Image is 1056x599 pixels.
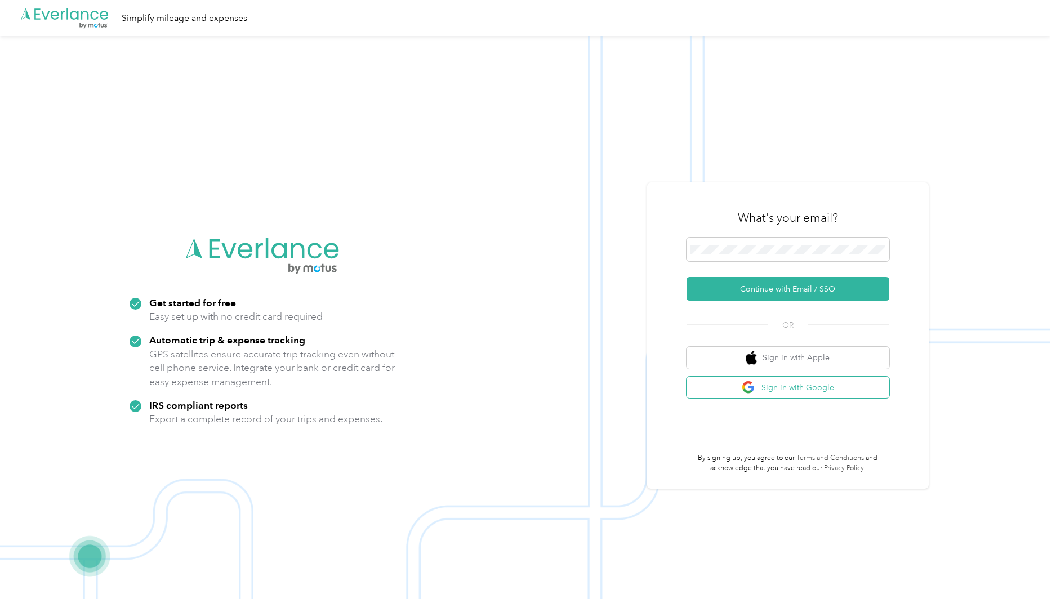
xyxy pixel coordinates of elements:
strong: Automatic trip & expense tracking [149,334,305,346]
p: Easy set up with no credit card required [149,310,323,324]
p: Export a complete record of your trips and expenses. [149,412,382,426]
button: Continue with Email / SSO [687,277,889,301]
img: google logo [742,381,756,395]
a: Privacy Policy [824,464,864,472]
p: GPS satellites ensure accurate trip tracking even without cell phone service. Integrate your bank... [149,347,395,389]
button: google logoSign in with Google [687,377,889,399]
strong: Get started for free [149,297,236,309]
button: apple logoSign in with Apple [687,347,889,369]
h3: What's your email? [738,210,838,226]
p: By signing up, you agree to our and acknowledge that you have read our . [687,453,889,473]
div: Simplify mileage and expenses [122,11,247,25]
span: OR [768,319,808,331]
img: apple logo [746,351,757,365]
a: Terms and Conditions [796,454,864,462]
strong: IRS compliant reports [149,399,248,411]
